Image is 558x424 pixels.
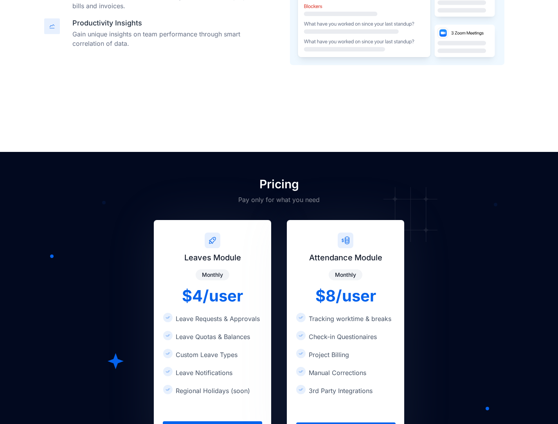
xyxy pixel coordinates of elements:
[309,253,382,262] strong: Attendance Module
[202,271,223,278] strong: Monthly
[306,332,377,341] div: Check-in Questionaires
[44,177,514,191] h1: Pricing
[531,397,550,416] iframe: PLUG_LAUNCHER_SDK
[72,18,259,28] h1: Productivity Insights
[184,253,241,262] strong: Leaves Module
[173,332,250,341] div: Leave Quotas & Balances
[173,350,238,359] div: Custom Leave Types
[306,350,349,359] div: Project Billing
[173,386,250,395] div: Regional Holidays (soon)
[306,368,366,377] div: Manual Corrections
[335,271,356,278] strong: Monthly
[182,286,243,305] strong: $4/user
[306,386,373,395] div: 3rd Party Integrations
[173,314,260,323] div: Leave Requests & Approvals
[315,286,376,305] strong: $8/user
[173,368,232,377] div: Leave Notifications
[72,29,259,48] div: Gain unique insights on team performance through smart correlation of data.
[306,314,391,323] div: Tracking worktime & breaks
[44,195,514,204] h1: Pay only for what you need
